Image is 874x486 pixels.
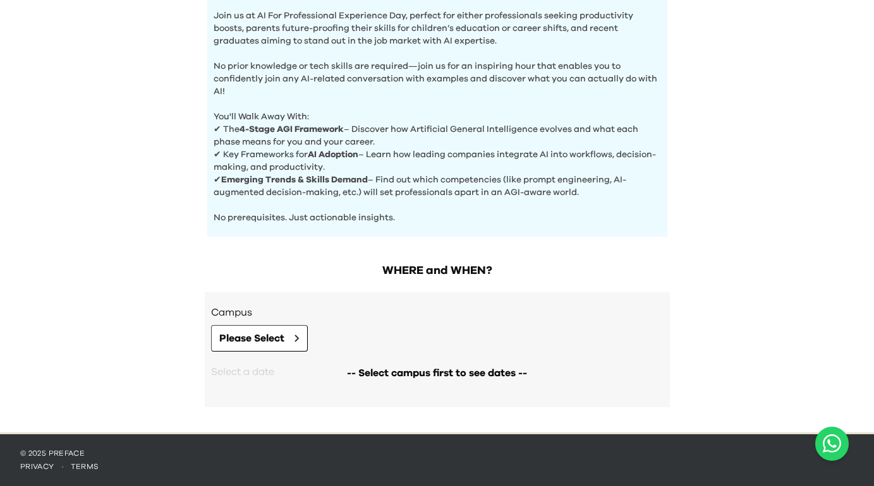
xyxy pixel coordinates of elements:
[308,150,358,159] b: AI Adoption
[54,463,71,470] span: ·
[214,199,661,224] p: No prerequisites. Just actionable insights.
[240,125,344,134] b: 4-Stage AGI Framework
[219,331,284,346] span: Please Select
[214,123,661,148] p: ✔ The – Discover how Artificial General Intelligence evolves and what each phase means for you an...
[211,325,308,352] button: Please Select
[20,463,54,470] a: privacy
[214,98,661,123] p: You'll Walk Away With:
[214,148,661,174] p: ✔ Key Frameworks for – Learn how leading companies integrate AI into workflows, decision-making, ...
[221,175,368,184] b: Emerging Trends & Skills Demand
[20,448,854,458] p: © 2025 Preface
[815,427,849,461] button: Open WhatsApp chat
[214,174,661,199] p: ✔ – Find out which competencies (like prompt engineering, AI-augmented decision-making, etc.) wil...
[211,305,664,320] h3: Campus
[347,365,527,381] span: -- Select campus first to see dates --
[205,262,670,280] h2: WHERE and WHEN?
[815,427,849,461] a: Chat with us on WhatsApp
[71,463,99,470] a: terms
[214,47,661,98] p: No prior knowledge or tech skills are required—join us for an inspiring hour that enables you to ...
